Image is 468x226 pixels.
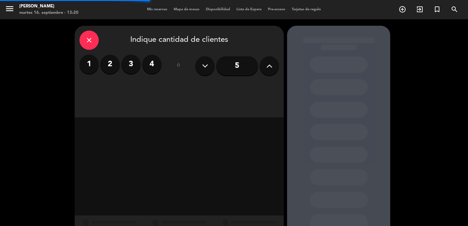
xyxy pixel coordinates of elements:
[5,4,14,16] button: menu
[451,5,458,13] i: search
[100,55,120,74] label: 2
[399,5,406,13] i: add_circle_outline
[416,5,424,13] i: exit_to_app
[5,4,14,14] i: menu
[19,3,78,10] div: [PERSON_NAME]
[170,8,203,11] span: Mapa de mesas
[433,5,441,13] i: turned_in_not
[85,36,93,44] i: close
[168,55,189,77] div: ó
[79,55,99,74] label: 1
[79,31,279,50] div: Indique cantidad de clientes
[265,8,289,11] span: Pre-acceso
[289,8,324,11] span: Tarjetas de regalo
[19,10,78,16] div: martes 16. septiembre - 13:20
[142,55,161,74] label: 4
[203,8,233,11] span: Disponibilidad
[121,55,141,74] label: 3
[144,8,170,11] span: Mis reservas
[233,8,265,11] span: Lista de Espera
